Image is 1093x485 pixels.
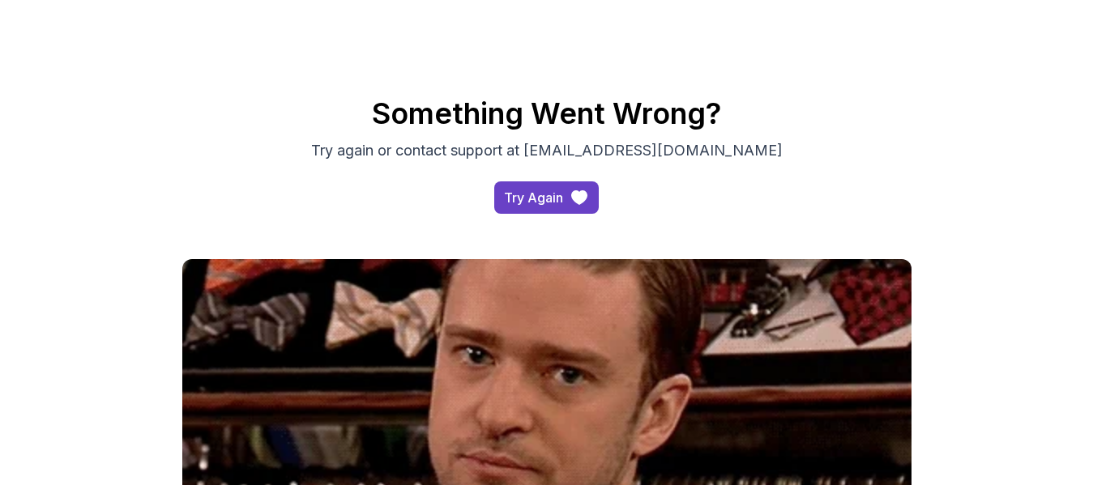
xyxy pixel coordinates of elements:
a: access-dashboard [494,181,599,214]
button: Try Again [494,181,599,214]
div: Try Again [504,188,563,207]
h2: Something Went Wrong? [8,97,1085,130]
p: Try again or contact support at [EMAIL_ADDRESS][DOMAIN_NAME] [275,139,819,162]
